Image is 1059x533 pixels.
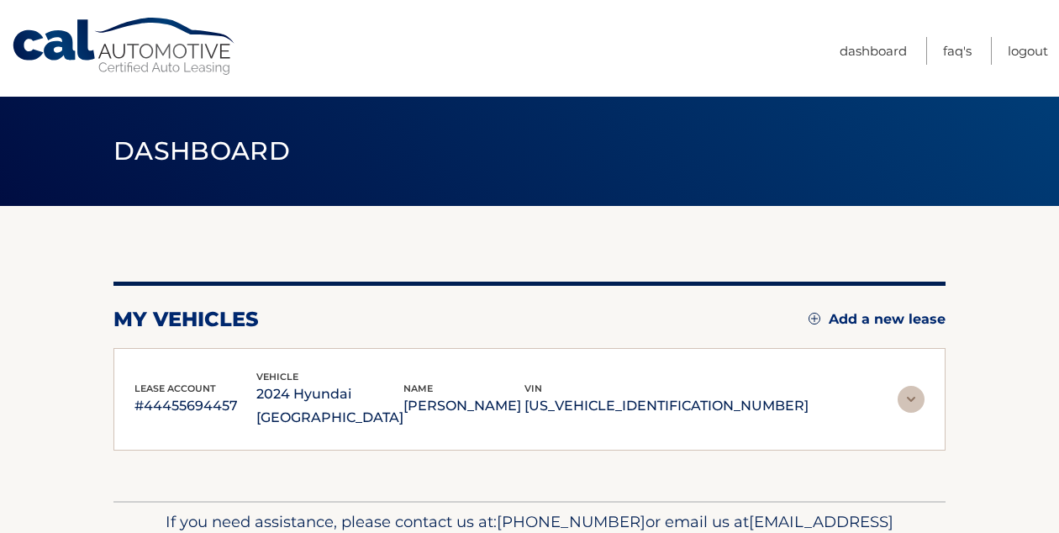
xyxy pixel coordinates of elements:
p: [US_VEHICLE_IDENTIFICATION_NUMBER] [524,394,809,418]
img: add.svg [809,313,820,325]
img: accordion-rest.svg [898,386,925,413]
p: [PERSON_NAME] [403,394,525,418]
p: 2024 Hyundai [GEOGRAPHIC_DATA] [256,383,403,430]
span: vin [524,383,542,394]
a: Add a new lease [809,311,946,328]
span: Dashboard [113,135,290,166]
h2: my vehicles [113,307,259,332]
a: FAQ's [943,37,972,65]
span: lease account [134,383,216,394]
span: name [403,383,433,394]
a: Dashboard [840,37,907,65]
span: [PHONE_NUMBER] [497,512,645,531]
p: #44455694457 [134,394,256,418]
span: vehicle [256,371,298,383]
a: Logout [1008,37,1048,65]
a: Cal Automotive [11,17,238,77]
